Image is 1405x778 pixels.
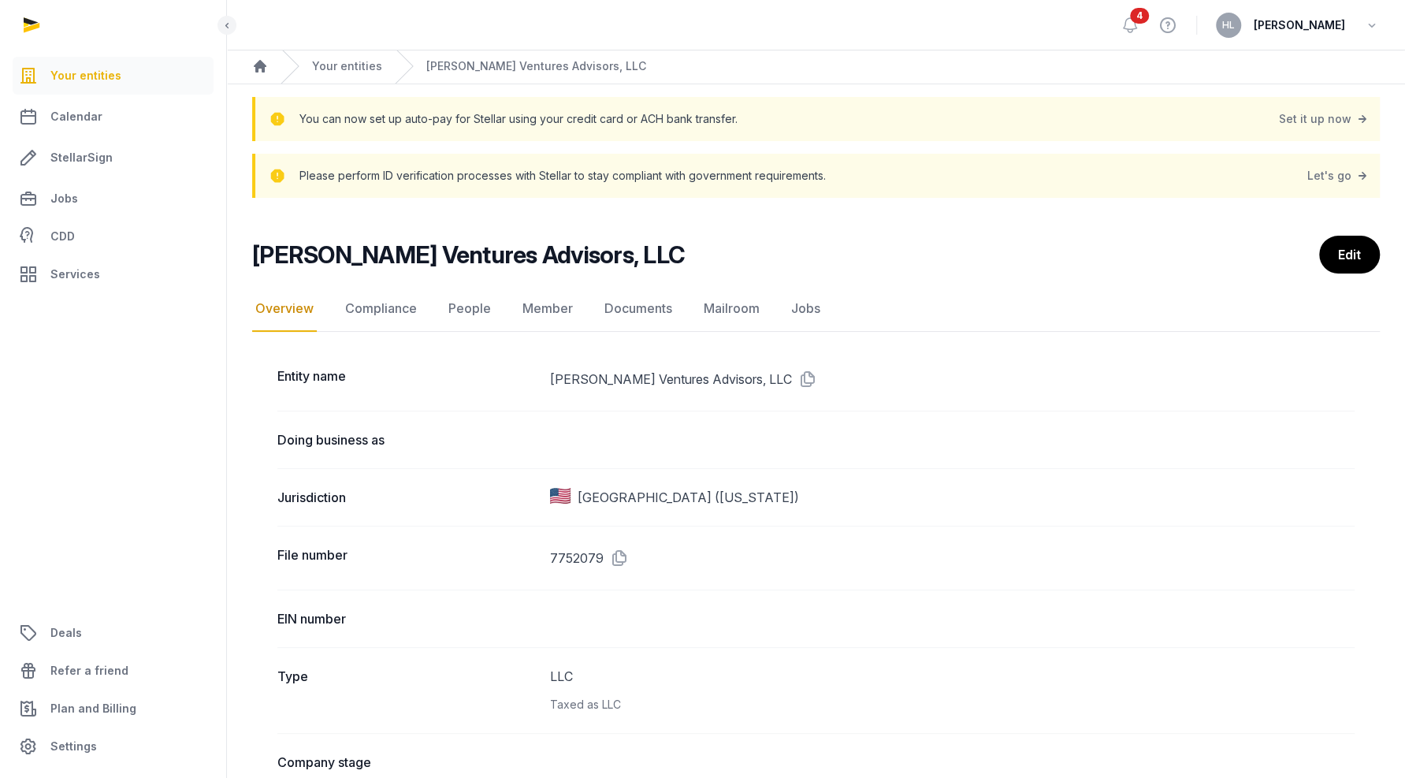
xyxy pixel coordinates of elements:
[13,690,214,728] a: Plan and Billing
[577,488,798,507] span: [GEOGRAPHIC_DATA] ([US_STATE])
[252,240,685,269] h2: [PERSON_NAME] Ventures Advisors, LLC
[701,286,763,332] a: Mailroom
[13,57,214,95] a: Your entities
[342,286,420,332] a: Compliance
[50,148,113,167] span: StellarSign
[1326,702,1405,778] iframe: Chat Widget
[50,699,136,718] span: Plan and Billing
[13,652,214,690] a: Refer a friend
[50,107,102,126] span: Calendar
[277,609,537,628] dt: EIN number
[277,430,537,449] dt: Doing business as
[788,286,823,332] a: Jobs
[252,286,317,332] a: Overview
[1319,236,1380,274] a: Edit
[550,695,1355,714] div: Taxed as LLC
[426,58,646,74] a: [PERSON_NAME] Ventures Advisors, LLC
[277,488,537,507] dt: Jurisdiction
[50,265,100,284] span: Services
[1216,13,1241,38] button: HL
[13,255,214,293] a: Services
[1279,108,1370,130] div: Set it up now
[1307,165,1370,187] a: Let's go
[13,139,214,177] a: StellarSign
[50,189,78,208] span: Jobs
[1222,20,1235,30] span: HL
[13,728,214,765] a: Settings
[445,286,494,332] a: People
[252,286,1380,332] nav: Tabs
[299,108,738,130] p: You can now set up auto-pay for Stellar using your credit card or ACH bank transfer.
[227,49,1405,84] nav: Breadcrumb
[50,227,75,246] span: CDD
[13,614,214,652] a: Deals
[1254,16,1345,35] span: [PERSON_NAME]
[299,165,826,187] p: Please perform ID verification processes with Stellar to stay compliant with government requireme...
[312,58,382,74] a: Your entities
[13,180,214,218] a: Jobs
[50,661,128,680] span: Refer a friend
[550,367,1355,392] dd: [PERSON_NAME] Ventures Advisors, LLC
[277,753,537,772] dt: Company stage
[50,737,97,756] span: Settings
[13,98,214,136] a: Calendar
[277,667,537,714] dt: Type
[550,667,1355,714] dd: LLC
[13,221,214,252] a: CDD
[277,545,537,571] dt: File number
[1130,8,1149,24] span: 4
[50,66,121,85] span: Your entities
[519,286,576,332] a: Member
[601,286,675,332] a: Documents
[550,545,1355,571] dd: 7752079
[277,367,537,392] dt: Entity name
[50,624,82,642] span: Deals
